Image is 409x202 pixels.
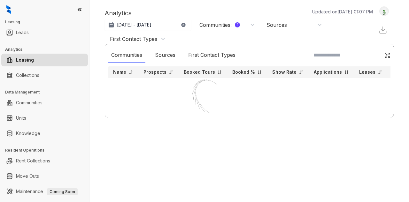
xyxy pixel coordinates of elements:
[108,48,145,63] div: Communities
[312,8,373,15] p: Updated on [DATE] 01:07 PM
[16,154,50,167] a: Rent Collections
[371,52,376,58] img: SearchIcon
[152,48,179,63] div: Sources
[5,147,89,153] h3: Resident Operations
[16,96,42,109] a: Communities
[235,22,240,27] div: 1
[5,47,89,52] h3: Analytics
[1,154,88,167] li: Rent Collections
[257,70,262,75] img: sorting
[6,5,11,14] img: logo
[110,35,157,42] div: First Contact Types
[199,21,240,28] div: Communities :
[16,112,26,124] a: Units
[16,170,39,183] a: Move Outs
[380,8,389,15] img: UserAvatar
[378,26,387,34] img: Download
[359,69,375,75] p: Leases
[105,19,191,31] button: [DATE] - [DATE]
[5,19,89,25] h3: Leasing
[105,8,132,18] p: Analytics
[173,66,236,130] img: Loader
[1,185,88,198] li: Maintenance
[185,48,239,63] div: First Contact Types
[128,70,133,75] img: sorting
[47,188,78,195] span: Coming Soon
[1,26,88,39] li: Leads
[117,22,151,28] p: [DATE] - [DATE]
[1,54,88,66] li: Leasing
[16,127,40,140] a: Knowledge
[1,96,88,109] li: Communities
[1,112,88,124] li: Units
[314,69,342,75] p: Applications
[16,26,29,39] a: Leads
[16,54,34,66] a: Leasing
[169,70,174,75] img: sorting
[1,127,88,140] li: Knowledge
[384,52,390,58] img: Click Icon
[143,69,166,75] p: Prospects
[344,70,349,75] img: sorting
[5,89,89,95] h3: Data Management
[299,70,304,75] img: sorting
[113,69,126,75] p: Name
[1,69,88,82] li: Collections
[232,69,255,75] p: Booked %
[1,170,88,183] li: Move Outs
[272,69,297,75] p: Show Rate
[266,21,287,28] div: Sources
[378,70,382,75] img: sorting
[16,69,39,82] a: Collections
[193,130,216,136] div: Loading...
